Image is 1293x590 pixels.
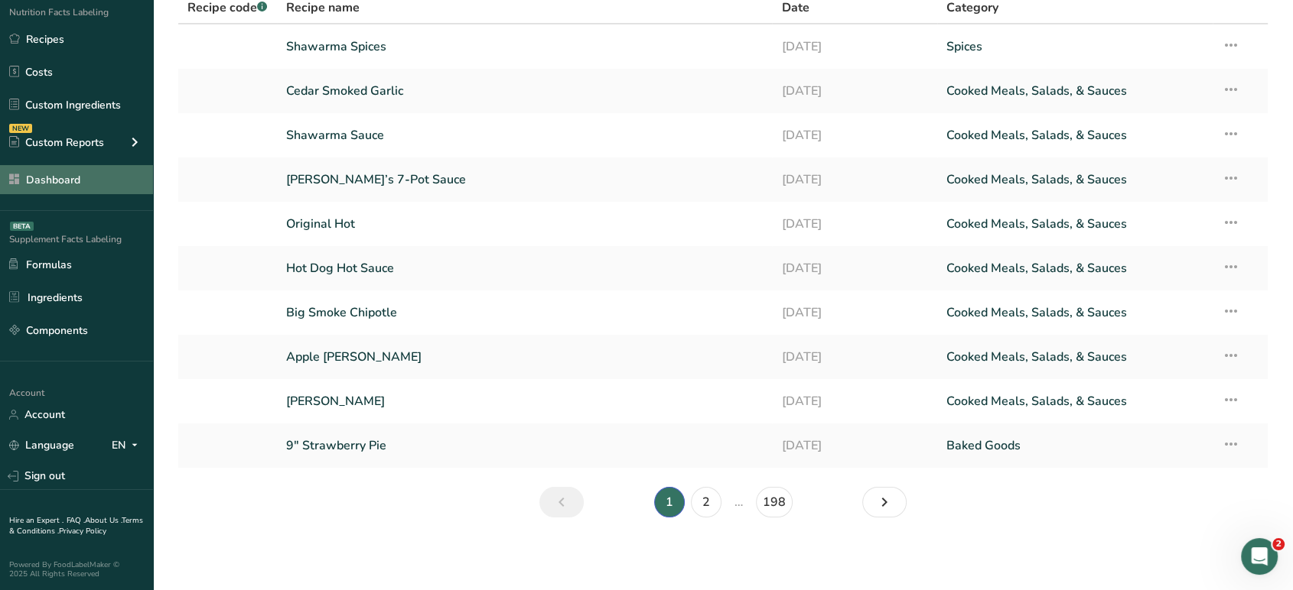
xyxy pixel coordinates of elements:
[67,515,85,526] a: FAQ .
[9,515,143,537] a: Terms & Conditions .
[781,119,928,151] a: [DATE]
[781,297,928,329] a: [DATE]
[946,119,1203,151] a: Cooked Meals, Salads, & Sauces
[9,515,64,526] a: Hire an Expert .
[781,430,928,462] a: [DATE]
[112,436,144,455] div: EN
[781,252,928,284] a: [DATE]
[1241,538,1278,575] iframe: Intercom live chat
[286,119,764,151] a: Shawarma Sauce
[85,515,122,526] a: About Us .
[781,208,928,240] a: [DATE]
[781,164,928,196] a: [DATE]
[286,385,764,417] a: [PERSON_NAME]
[946,164,1203,196] a: Cooked Meals, Salads, & Sauces
[946,430,1203,462] a: Baked Goods
[9,560,144,579] div: Powered By FoodLabelMaker © 2025 All Rights Reserved
[781,385,928,417] a: [DATE]
[9,432,74,459] a: Language
[946,385,1203,417] a: Cooked Meals, Salads, & Sauces
[946,297,1203,329] a: Cooked Meals, Salads, & Sauces
[781,341,928,373] a: [DATE]
[946,252,1203,284] a: Cooked Meals, Salads, & Sauces
[946,75,1203,107] a: Cooked Meals, Salads, & Sauces
[9,124,32,133] div: NEW
[286,252,764,284] a: Hot Dog Hot Sauce
[946,341,1203,373] a: Cooked Meals, Salads, & Sauces
[9,135,104,151] div: Custom Reports
[59,526,106,537] a: Privacy Policy
[286,341,764,373] a: Apple [PERSON_NAME]
[286,164,764,196] a: [PERSON_NAME]’s 7-Pot Sauce
[1272,538,1285,550] span: 2
[10,222,34,231] div: BETA
[781,75,928,107] a: [DATE]
[286,75,764,107] a: Cedar Smoked Garlic
[286,31,764,63] a: Shawarma Spices
[862,487,907,517] a: Next page
[781,31,928,63] a: [DATE]
[286,297,764,329] a: Big Smoke Chipotle
[946,31,1203,63] a: Spices
[691,487,721,517] a: Page 2.
[946,208,1203,240] a: Cooked Meals, Salads, & Sauces
[539,487,584,517] a: Previous page
[756,487,793,517] a: Page 198.
[286,208,764,240] a: Original Hot
[286,430,764,462] a: 9" Strawberry Pie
